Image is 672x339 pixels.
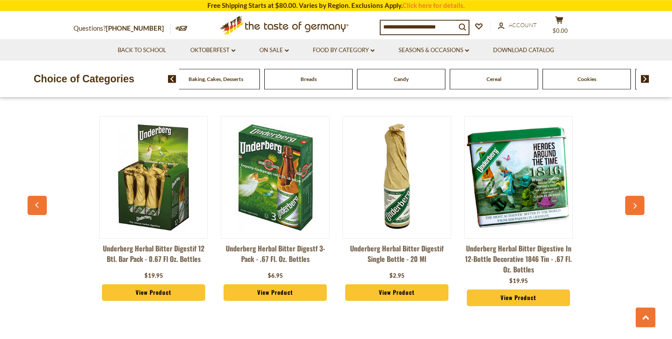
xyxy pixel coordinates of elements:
[402,1,465,9] a: Click here for details.
[577,76,596,82] a: Cookies
[464,243,573,275] a: Underberg Herbal Bitter Digestive in 12-bottle Decorative 1846 Tin - .67 fl. oz. bottles
[190,46,235,55] a: Oktoberfest
[221,124,329,231] img: Underberg Herbal Bitter Digestf 3-Pack - .67 fl. oz. bottles
[118,46,166,55] a: Back to School
[498,21,537,30] a: Account
[509,21,537,28] span: Account
[168,75,176,83] img: previous arrow
[486,76,501,82] a: Cereal
[493,46,554,55] a: Download Catalog
[106,24,164,32] a: [PHONE_NUMBER]
[343,124,451,231] img: Underberg Herbal Bitter Digestif Single Bottle - 20 ml
[224,284,327,301] a: View Product
[641,75,649,83] img: next arrow
[389,272,405,280] div: $2.95
[465,124,572,231] img: Underberg Herbal Bitter Digestive in 12-bottle Decorative 1846 Tin - .67 fl. oz. bottles
[100,124,207,231] img: Underberg Herbal Bitter Digestif 12 Btl. Bar Pack - 0.67 fl oz. bottles
[189,76,243,82] a: Baking, Cakes, Desserts
[399,46,469,55] a: Seasons & Occasions
[268,272,283,280] div: $6.95
[394,76,409,82] a: Candy
[221,243,329,269] a: Underberg Herbal Bitter Digestf 3-Pack - .67 fl. oz. bottles
[144,272,163,280] div: $19.95
[301,76,317,82] a: Breads
[102,284,205,301] a: View Product
[99,243,208,269] a: Underberg Herbal Bitter Digestif 12 Btl. Bar Pack - 0.67 fl oz. bottles
[73,23,171,34] p: Questions?
[546,16,572,38] button: $0.00
[509,277,528,286] div: $19.95
[345,284,448,301] a: View Product
[343,243,451,269] a: Underberg Herbal Bitter Digestif Single Bottle - 20 ml
[467,290,570,306] a: View Product
[313,46,374,55] a: Food By Category
[553,27,568,34] span: $0.00
[259,46,289,55] a: On Sale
